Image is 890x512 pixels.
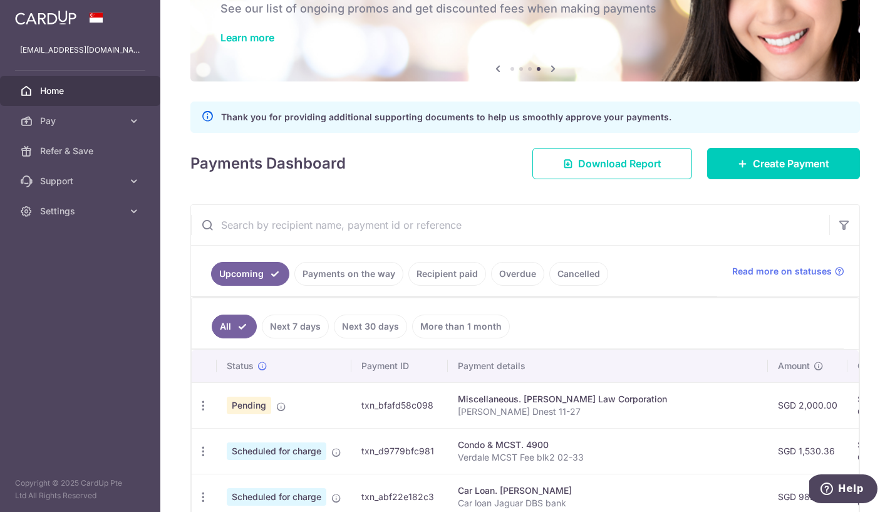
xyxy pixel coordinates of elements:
[221,110,671,125] p: Thank you for providing additional supporting documents to help us smoothly approve your payments.
[732,265,832,278] span: Read more on statuses
[753,156,829,171] span: Create Payment
[732,265,844,278] a: Read more on statuses
[40,205,123,217] span: Settings
[549,262,608,286] a: Cancelled
[211,262,289,286] a: Upcoming
[220,1,830,16] h6: See our list of ongoing promos and get discounted fees when making payments
[578,156,661,171] span: Download Report
[448,350,768,382] th: Payment details
[809,474,877,506] iframe: Opens a widget where you can find more information
[20,44,140,56] p: [EMAIL_ADDRESS][DOMAIN_NAME]
[768,428,847,474] td: SGD 1,530.36
[40,115,123,127] span: Pay
[768,382,847,428] td: SGD 2,000.00
[227,397,271,414] span: Pending
[412,315,510,338] a: More than 1 month
[458,451,758,464] p: Verdale MCST Fee blk2 02-33
[40,175,123,187] span: Support
[334,315,407,338] a: Next 30 days
[227,442,326,460] span: Scheduled for charge
[778,360,810,372] span: Amount
[408,262,486,286] a: Recipient paid
[15,10,76,25] img: CardUp
[212,315,257,338] a: All
[262,315,329,338] a: Next 7 days
[458,405,758,418] p: [PERSON_NAME] Dnest 11-27
[227,488,326,506] span: Scheduled for charge
[491,262,544,286] a: Overdue
[220,31,274,44] a: Learn more
[190,152,346,175] h4: Payments Dashboard
[294,262,403,286] a: Payments on the way
[351,382,448,428] td: txn_bfafd58c098
[707,148,860,179] a: Create Payment
[351,428,448,474] td: txn_d9779bfc981
[532,148,692,179] a: Download Report
[458,497,758,509] p: Car loan Jaguar DBS bank
[458,393,758,405] div: Miscellaneous. [PERSON_NAME] Law Corporation
[458,439,758,451] div: Condo & MCST. 4900
[40,85,123,97] span: Home
[458,484,758,497] div: Car Loan. [PERSON_NAME]
[351,350,448,382] th: Payment ID
[40,145,123,157] span: Refer & Save
[191,205,829,245] input: Search by recipient name, payment id or reference
[227,360,254,372] span: Status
